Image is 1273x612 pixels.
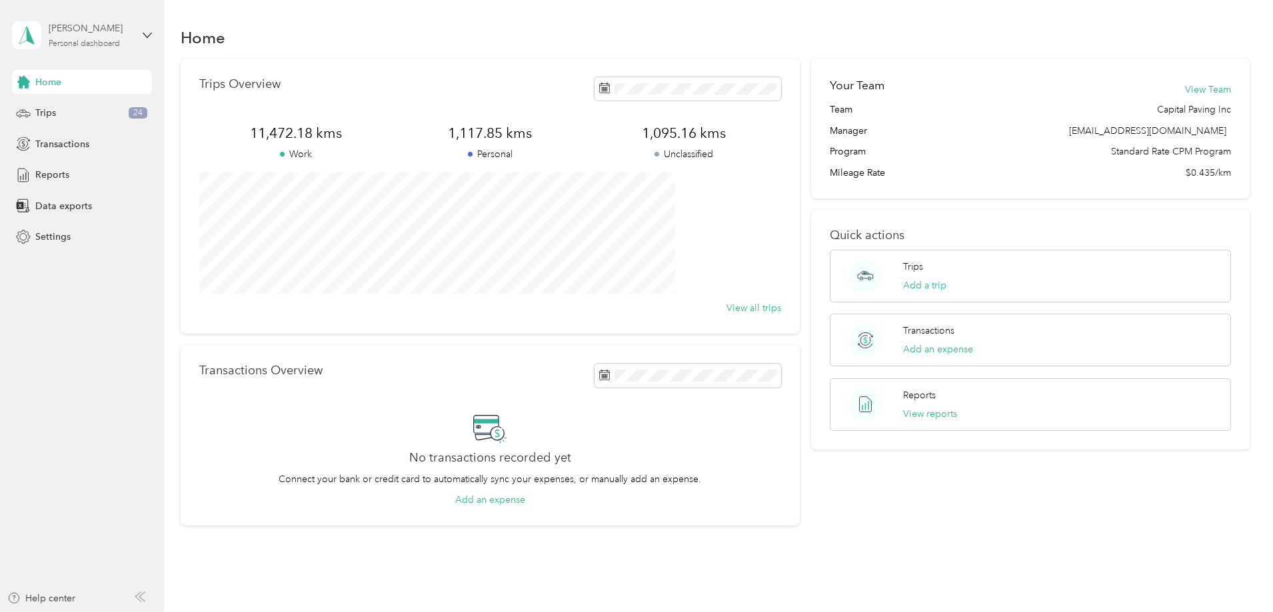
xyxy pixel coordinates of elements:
[455,493,525,507] button: Add an expense
[393,147,587,161] p: Personal
[903,342,973,356] button: Add an expense
[35,168,69,182] span: Reports
[1069,125,1226,137] span: [EMAIL_ADDRESS][DOMAIN_NAME]
[830,124,867,138] span: Manager
[903,388,936,402] p: Reports
[1185,83,1231,97] button: View Team
[199,77,281,91] p: Trips Overview
[903,407,957,421] button: View reports
[35,106,56,120] span: Trips
[587,124,781,143] span: 1,095.16 kms
[393,124,587,143] span: 1,117.85 kms
[903,260,923,274] p: Trips
[903,324,954,338] p: Transactions
[181,31,225,45] h1: Home
[830,145,866,158] span: Program
[830,166,885,180] span: Mileage Rate
[35,230,71,244] span: Settings
[830,77,884,94] h2: Your Team
[199,124,393,143] span: 11,472.18 kms
[35,137,89,151] span: Transactions
[409,451,571,465] h2: No transactions recorded yet
[1111,145,1231,158] span: Standard Rate CPM Program
[279,472,701,486] p: Connect your bank or credit card to automatically sync your expenses, or manually add an expense.
[35,199,92,213] span: Data exports
[199,364,323,378] p: Transactions Overview
[199,147,393,161] p: Work
[1157,103,1231,117] span: Capital Paving Inc
[726,301,781,315] button: View all trips
[903,278,946,292] button: Add a trip
[830,228,1231,242] p: Quick actions
[129,107,147,119] span: 24
[49,21,132,35] div: [PERSON_NAME]
[1198,537,1273,612] iframe: Everlance-gr Chat Button Frame
[7,591,75,605] button: Help center
[587,147,781,161] p: Unclassified
[1186,166,1231,180] span: $0.435/km
[830,103,852,117] span: Team
[49,40,120,48] div: Personal dashboard
[35,75,61,89] span: Home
